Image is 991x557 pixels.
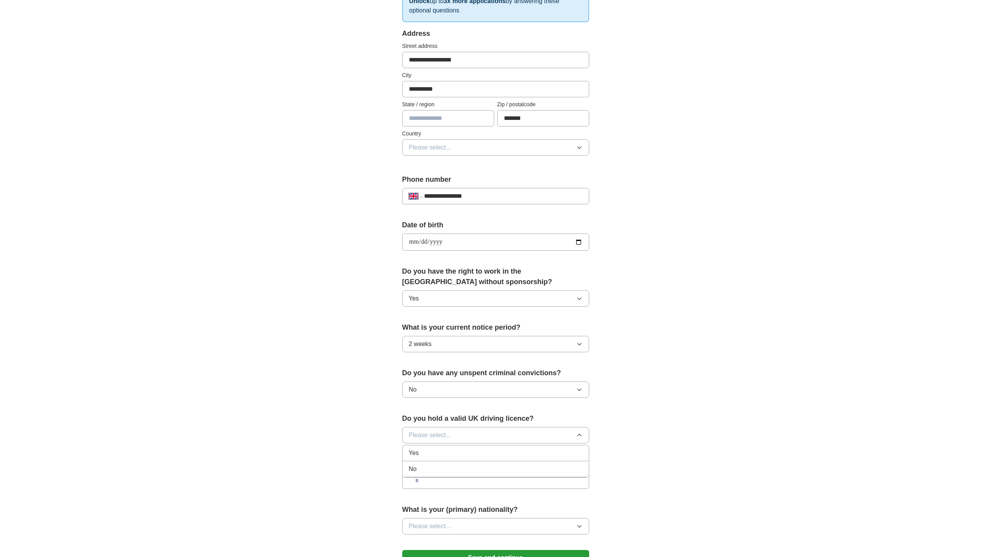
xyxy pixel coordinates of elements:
span: Please select... [409,430,451,440]
label: Do you have any unspent criminal convictions? [402,368,589,378]
label: What is your (primary) nationality? [402,504,589,515]
label: Zip / postalcode [497,100,589,109]
span: Please select... [409,522,451,531]
label: What is your current notice period? [402,322,589,333]
span: Yes [409,448,419,458]
button: Please select... [402,427,589,443]
button: No [402,381,589,398]
label: Phone number [402,174,589,185]
label: Do you have the right to work in the [GEOGRAPHIC_DATA] without sponsorship? [402,266,589,287]
span: No [409,464,417,474]
div: Address [402,28,589,39]
span: 2 weeks [409,339,432,349]
label: Country [402,130,589,138]
label: Street address [402,42,589,50]
span: Please select... [409,143,451,152]
label: Date of birth [402,220,589,230]
label: City [402,71,589,79]
span: No [409,385,417,394]
button: Yes [402,290,589,307]
button: Please select... [402,518,589,534]
label: State / region [402,100,494,109]
button: Please select... [402,139,589,156]
span: Yes [409,294,419,303]
button: 2 weeks [402,336,589,352]
label: Do you hold a valid UK driving licence? [402,413,589,424]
